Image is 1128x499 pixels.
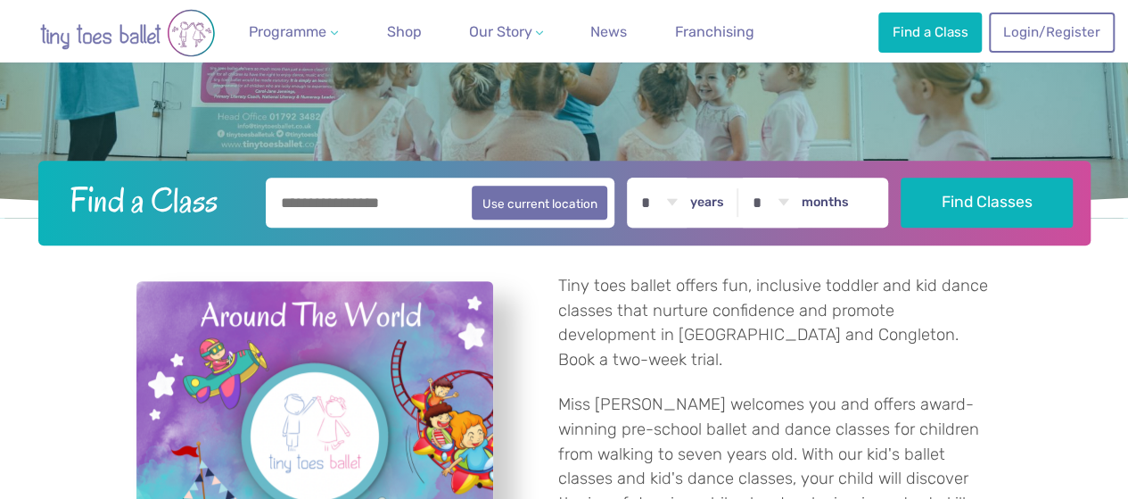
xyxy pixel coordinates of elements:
[472,186,608,220] button: Use current location
[461,14,550,50] a: Our Story
[590,23,627,40] span: News
[249,23,326,40] span: Programme
[387,23,422,40] span: Shop
[55,178,253,222] h2: Find a Class
[901,178,1073,228] button: Find Classes
[242,14,345,50] a: Programme
[878,12,982,52] a: Find a Class
[989,12,1114,52] a: Login/Register
[21,9,235,57] img: tiny toes ballet
[558,274,992,372] p: Tiny toes ballet offers fun, inclusive toddler and kid dance classes that nurture confidence and ...
[675,23,754,40] span: Franchising
[468,23,531,40] span: Our Story
[583,14,634,50] a: News
[802,195,849,211] label: months
[668,14,762,50] a: Franchising
[690,195,724,211] label: years
[380,14,429,50] a: Shop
